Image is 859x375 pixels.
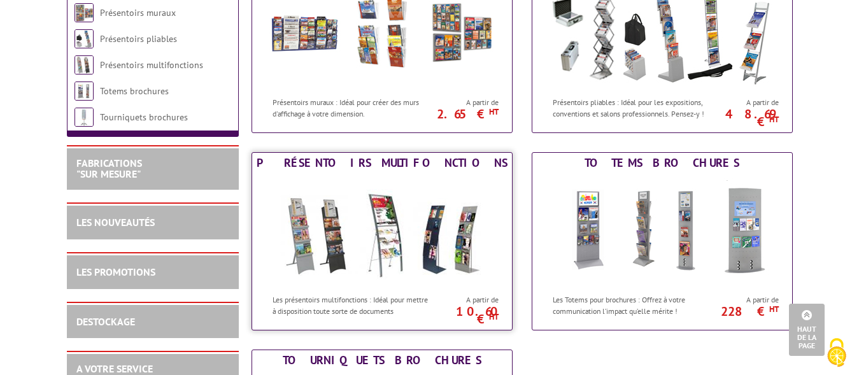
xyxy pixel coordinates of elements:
a: LES NOUVEAUTÉS [76,216,155,229]
a: FABRICATIONS"Sur Mesure" [76,157,142,181]
h2: A votre service [76,364,229,375]
img: Présentoirs multifonctions [75,55,94,74]
div: Présentoirs multifonctions [255,156,509,170]
p: 228 € [707,308,779,315]
p: Les Totems pour brochures : Offrez à votre communication l’impact qu’elle mérite ! [553,294,711,316]
span: A partir de [714,97,779,108]
p: 10.60 € [427,308,499,323]
p: 2.65 € [427,110,499,118]
img: Cookies (fenêtre modale) [821,337,853,369]
img: Totems brochures [544,173,780,288]
a: LES PROMOTIONS [76,265,155,278]
img: Totems brochures [75,81,94,101]
p: Les présentoirs multifonctions : Idéal pour mettre à disposition toute sorte de documents [273,294,430,316]
a: Présentoirs multifonctions Présentoirs multifonctions Les présentoirs multifonctions : Idéal pour... [252,152,513,330]
a: Présentoirs muraux [100,7,176,18]
span: A partir de [434,97,499,108]
a: Tourniquets brochures [100,111,188,123]
a: Totems brochures Totems brochures Les Totems pour brochures : Offrez à votre communication l’impa... [532,152,793,330]
sup: HT [489,106,499,117]
a: Présentoirs pliables [100,33,177,45]
img: Présentoirs muraux [75,3,94,22]
a: Haut de la page [789,304,825,356]
p: Présentoirs pliables : Idéal pour les expositions, conventions et salons professionnels. Pensez-y ! [553,97,711,118]
sup: HT [769,304,779,315]
div: Tourniquets brochures [255,353,509,367]
img: Tourniquets brochures [75,108,94,127]
img: Présentoirs pliables [75,29,94,48]
p: Présentoirs muraux : Idéal pour créer des murs d'affichage à votre dimension. [273,97,430,118]
span: A partir de [434,295,499,305]
a: Présentoirs multifonctions [100,59,203,71]
sup: HT [489,311,499,322]
a: DESTOCKAGE [76,315,135,328]
button: Cookies (fenêtre modale) [814,332,859,375]
div: Totems brochures [536,156,789,170]
img: Présentoirs multifonctions [264,173,500,288]
sup: HT [769,114,779,125]
a: Totems brochures [100,85,169,97]
p: 48.69 € [707,110,779,125]
span: A partir de [714,295,779,305]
